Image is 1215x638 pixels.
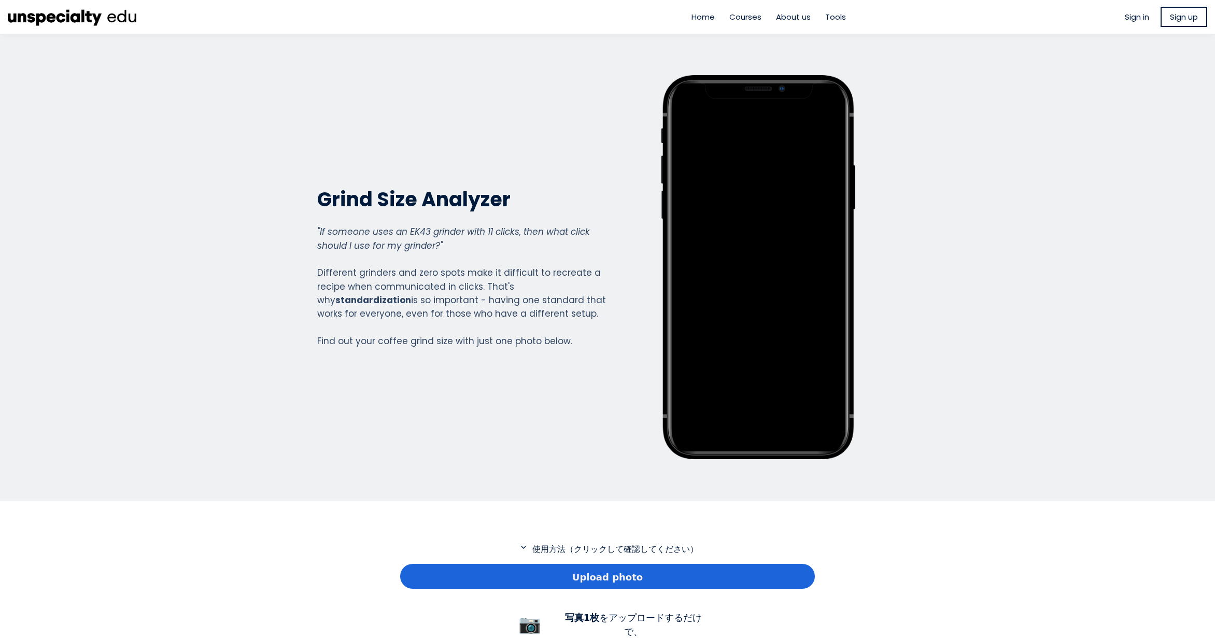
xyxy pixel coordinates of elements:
mat-icon: expand_more [517,543,530,552]
span: Upload photo [572,570,643,584]
a: Tools [825,11,846,23]
a: Sign up [1161,7,1207,27]
span: Sign up [1170,11,1198,23]
strong: standardization [335,294,411,306]
p: 使用方法（クリックして確認してください） [400,543,815,556]
div: Different grinders and zero spots make it difficult to recreate a recipe when communicated in cli... [317,225,606,348]
a: About us [776,11,811,23]
h2: Grind Size Analyzer [317,187,606,212]
em: "If someone uses an EK43 grinder with 11 clicks, then what click should I use for my grinder?" [317,225,590,251]
img: ec8cb47d53a36d742fcbd71bcb90b6e6.png [8,5,137,29]
a: Courses [729,11,761,23]
a: Sign in [1125,11,1149,23]
b: 写真1枚 [565,612,600,623]
a: Home [691,11,715,23]
span: 📷 [518,614,541,634]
